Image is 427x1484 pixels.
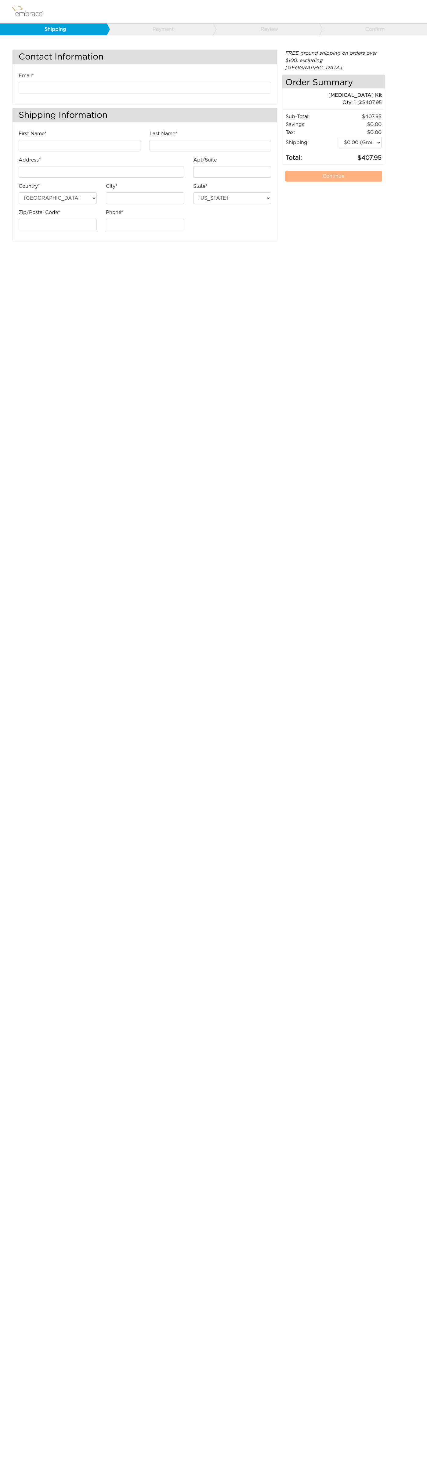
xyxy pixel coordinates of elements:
label: State* [193,183,208,190]
label: Country* [19,183,40,190]
a: Confirm [319,24,426,35]
label: First Name* [19,130,47,137]
td: Tax: [285,129,338,136]
label: Phone* [106,209,123,216]
div: FREE ground shipping on orders over $100, excluding [GEOGRAPHIC_DATA]. [282,49,385,71]
td: Savings : [285,121,338,129]
label: Email* [19,72,34,79]
div: 1 @ [290,99,382,106]
td: Total: [285,149,338,163]
a: Continue [285,171,382,182]
td: 0.00 [338,121,382,129]
a: Payment [107,24,213,35]
label: City* [106,183,118,190]
h3: Contact Information [13,50,277,64]
h4: Order Summary [282,75,385,89]
label: Address* [19,156,41,164]
label: Last Name* [150,130,177,137]
td: Shipping: [285,136,338,149]
td: 0.00 [338,129,382,136]
td: Sub-Total: [285,113,338,121]
a: Review [213,24,320,35]
label: Apt/Suite [193,156,217,164]
td: 407.95 [338,149,382,163]
label: Zip/Postal Code* [19,209,60,216]
div: [MEDICAL_DATA] Kit [282,92,382,99]
td: 407.95 [338,113,382,121]
img: logo.png [11,4,50,19]
h3: Shipping Information [13,108,277,122]
span: 407.95 [362,100,382,105]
